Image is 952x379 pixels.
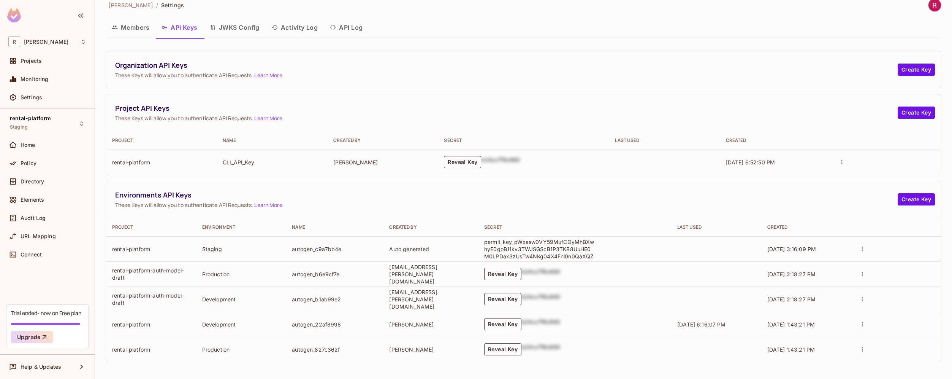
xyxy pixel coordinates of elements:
[115,61,898,70] span: Organization API Keys
[767,271,816,277] span: [DATE] 2:18:27 PM
[484,224,665,230] div: Secret
[898,107,935,119] button: Create Key
[204,18,266,37] button: JWKS Config
[389,224,472,230] div: Created By
[115,201,898,209] span: These Keys will allow you to authenticate API Requests. .
[21,252,42,258] span: Connect
[484,268,521,280] button: Reveal Key
[21,76,49,82] span: Monitoring
[21,233,56,239] span: URL Mapping
[857,344,868,355] button: actions
[21,160,36,166] span: Policy
[21,364,61,370] span: Help & Updates
[11,331,53,343] button: Upgrade
[286,287,383,312] td: autogen_b1ab99e2
[8,36,20,47] span: R
[11,309,81,317] div: Trial ended- now on Free plan
[857,244,868,254] button: actions
[726,159,775,166] span: [DATE] 6:52:50 PM
[112,224,190,230] div: Project
[106,150,217,175] td: rental-platform
[196,261,286,287] td: Production
[10,124,28,130] span: Staging
[254,115,282,122] a: Learn More
[24,39,68,45] span: Workspace: roy-poc
[115,104,898,113] span: Project API Keys
[383,261,478,287] td: [EMAIL_ADDRESS][PERSON_NAME][DOMAIN_NAME]
[481,156,520,168] div: b24cc7f8c660
[115,72,898,79] span: These Keys will allow you to authenticate API Requests. .
[254,201,282,209] a: Learn More
[286,261,383,287] td: autogen_b6e9cf7e
[196,337,286,362] td: Production
[767,246,816,252] span: [DATE] 3:16:09 PM
[286,337,383,362] td: autogen_827c362f
[106,337,196,362] td: rental-platform
[106,236,196,261] td: rental-platform
[286,236,383,261] td: autogen_c9a7bb4e
[857,269,868,279] button: actions
[521,343,560,355] div: b24cc7f8c660
[286,312,383,337] td: autogen_22af8998
[21,58,42,64] span: Projects
[21,94,42,100] span: Settings
[202,224,280,230] div: Environment
[484,238,594,260] p: permit_key_pWxasw0VY59MufCQyMhBXwhyE0goB11kv3TWJSGScB1P3TKB8UuHE0M0LPDax3zUsTw4NKg04X4Fnl0n0QaXQZ
[484,318,521,330] button: Reveal Key
[106,287,196,312] td: rental-platform-auth-model-draft
[333,137,432,143] div: Created By
[324,18,369,37] button: API Log
[223,137,321,143] div: Name
[21,142,35,148] span: Home
[857,319,868,330] button: actions
[254,72,282,79] a: Learn More
[857,294,868,304] button: actions
[484,293,521,305] button: Reveal Key
[266,18,324,37] button: Activity Log
[444,137,603,143] div: Secret
[383,337,478,362] td: [PERSON_NAME]
[677,321,726,328] span: [DATE] 6:16:07 PM
[327,150,438,175] td: [PERSON_NAME]
[677,224,755,230] div: Last Used
[444,156,481,168] button: Reveal Key
[109,2,153,9] span: [PERSON_NAME]
[196,312,286,337] td: Development
[767,296,816,303] span: [DATE] 2:18:27 PM
[383,236,478,261] td: Auto generated
[155,18,204,37] button: API Keys
[767,224,845,230] div: Created
[521,293,560,305] div: b24cc7f8c660
[115,115,898,122] span: These Keys will allow you to authenticate API Requests. .
[726,137,824,143] div: Created
[615,137,713,143] div: Last Used
[521,318,560,330] div: b24cc7f8c660
[161,2,184,9] span: Settings
[7,8,21,22] img: SReyMgAAAABJRU5ErkJggg==
[898,193,935,205] button: Create Key
[767,346,815,353] span: [DATE] 1:43:21 PM
[898,64,935,76] button: Create Key
[10,115,51,121] span: rental-platform
[484,343,521,355] button: Reveal Key
[156,2,158,9] li: /
[521,268,560,280] div: b24cc7f8c660
[383,312,478,337] td: [PERSON_NAME]
[217,150,327,175] td: CLI_API_Key
[383,287,478,312] td: [EMAIL_ADDRESS][PERSON_NAME][DOMAIN_NAME]
[115,190,898,200] span: Environments API Keys
[106,312,196,337] td: rental-platform
[106,18,155,37] button: Members
[21,178,44,185] span: Directory
[196,236,286,261] td: Staging
[21,215,46,221] span: Audit Log
[196,287,286,312] td: Development
[21,197,44,203] span: Elements
[112,137,211,143] div: Project
[292,224,377,230] div: Name
[106,261,196,287] td: rental-platform-auth-model-draft
[836,157,847,167] button: actions
[767,321,815,328] span: [DATE] 1:43:21 PM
